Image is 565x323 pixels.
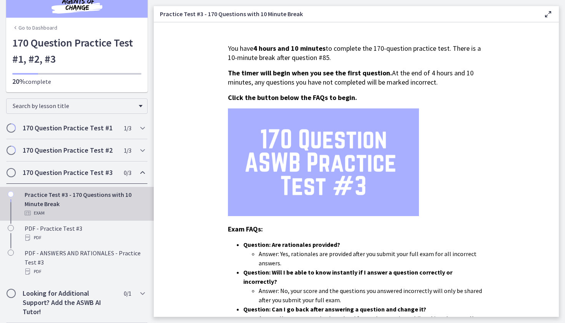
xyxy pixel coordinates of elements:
[243,241,340,248] strong: Question: Are rationales provided?
[6,98,148,114] div: Search by lesson title
[259,249,485,268] li: Answer: Yes, rationales are provided after you submit your full exam for all incorrect answers.
[243,305,426,313] strong: Question: Can I go back after answering a question and change it?
[25,190,145,218] div: Practice Test #3 - 170 Questions with 10 Minute Break
[23,123,116,133] h2: 170 Question Practice Test #1
[124,123,131,133] span: 1 / 3
[23,289,116,316] h2: Looking for Additional Support? Add the ASWB AI Tutor!
[25,224,145,242] div: PDF - Practice Test #3
[12,77,25,86] span: 20%
[243,268,452,285] strong: Question: Will I be able to know instantly if I answer a question correctly or incorrectly?
[12,77,141,86] p: complete
[25,267,145,276] div: PDF
[228,68,392,77] span: The timer will begin when you see the first question.
[228,93,357,102] span: Click the button below the FAQs to begin.
[25,248,145,276] div: PDF - ANSWERS AND RATIONALES - Practice Test #3
[259,286,485,305] li: Answer: No, your score and the questions you answered incorrectly will only be shared after you s...
[124,289,131,298] span: 0 / 1
[228,225,263,233] span: Exam FAQs:
[253,44,326,53] strong: 4 hours and 10 minutes
[124,168,131,177] span: 0 / 3
[23,146,116,155] h2: 170 Question Practice Test #2
[23,168,116,177] h2: 170 Question Practice Test #3
[13,102,135,110] span: Search by lesson title
[12,24,57,32] a: Go to Dashboard
[25,233,145,242] div: PDF
[25,208,145,218] div: Exam
[160,9,531,18] h3: Practice Test #3 - 170 Questions with 10 Minute Break
[12,35,141,67] h1: 170 Question Practice Test #1, #2, #3
[228,68,474,87] span: At the end of 4 hours and 10 minutes, any questions you have not completed will be marked incorrect.
[124,146,131,155] span: 1 / 3
[228,44,481,62] span: You have to complete the 170-question practice test. There is a 10-minute break after question #85.
[228,108,419,216] img: 3.png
